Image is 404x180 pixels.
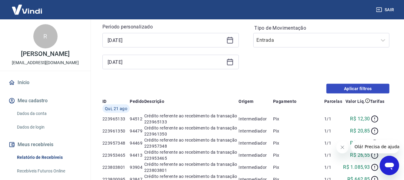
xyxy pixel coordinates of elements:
p: Pagamento [273,98,297,104]
iframe: Mensagem da empresa [351,140,399,153]
button: Sair [375,4,397,15]
a: Dados de login [15,121,83,133]
button: Aplicar filtros [326,84,389,93]
p: Crédito referente ao recebimento da transação 223953465 [144,149,239,161]
p: R$ 26,55 [350,152,370,159]
div: R [33,24,58,48]
p: 93904 [130,164,144,170]
p: 94512 [130,116,144,122]
p: Pix [273,116,324,122]
p: [EMAIL_ADDRESS][DOMAIN_NAME] [12,60,79,66]
p: Descrição [144,98,165,104]
a: Recebíveis Futuros Online [15,165,83,177]
button: Meus recebíveis [7,138,83,151]
p: Crédito referente ao recebimento da transação 223965133 [144,113,239,125]
p: Parcelas [324,98,342,104]
a: Relatório de Recebíveis [15,151,83,164]
p: 1/1 [324,128,342,134]
iframe: Fechar mensagem [336,141,349,153]
p: R$ 91,15 [350,139,370,147]
p: 94479 [130,128,144,134]
p: Pix [273,140,324,146]
img: Vindi [7,0,47,19]
a: Início [7,76,83,89]
p: Intermediador [239,164,273,170]
p: Pix [273,164,324,170]
p: Intermediador [239,152,273,158]
p: 1/1 [324,152,342,158]
p: 223961350 [102,128,130,134]
p: Pix [273,152,324,158]
button: Meu cadastro [7,94,83,107]
a: Dados da conta [15,107,83,120]
p: Tarifas [370,98,385,104]
p: 1/1 [324,116,342,122]
p: Crédito referente ao recebimento da transação 223957348 [144,137,239,149]
p: Intermediador [239,116,273,122]
p: Origem [239,98,253,104]
p: Pix [273,128,324,134]
p: R$ 20,85 [350,127,370,135]
p: 223803801 [102,164,130,170]
p: 94413 [130,152,144,158]
iframe: Botão para abrir a janela de mensagens [380,156,399,175]
p: 1/1 [324,140,342,146]
label: Tipo de Movimentação [255,25,389,32]
p: Valor Líq. [346,98,365,104]
p: Intermediador [239,128,273,134]
p: R$ 1.085,93 [343,164,370,171]
input: Data final [108,57,224,67]
p: Intermediador [239,140,273,146]
p: 223965133 [102,116,130,122]
p: Pedido [130,98,144,104]
input: Data inicial [108,36,224,45]
span: Olá! Precisa de ajuda? [4,4,51,9]
p: Crédito referente ao recebimento da transação 223961350 [144,125,239,137]
p: 94469 [130,140,144,146]
span: Qui, 21 ago [105,106,127,112]
p: 1/1 [324,164,342,170]
p: 223953465 [102,152,130,158]
p: [PERSON_NAME] [21,51,69,57]
p: R$ 12,30 [350,115,370,123]
p: Crédito referente ao recebimento da transação 223803801 [144,161,239,173]
p: Período personalizado [102,23,239,31]
p: 223957348 [102,140,130,146]
p: ID [102,98,107,104]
